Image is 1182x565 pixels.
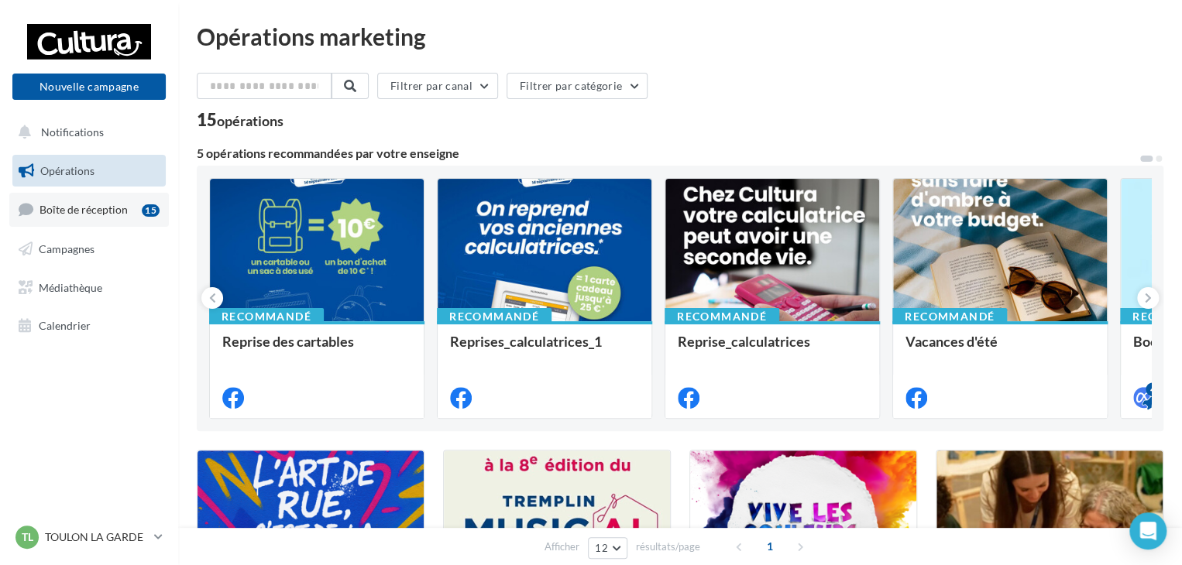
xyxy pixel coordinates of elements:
[1129,512,1167,550] div: Open Intercom Messenger
[595,542,608,554] span: 12
[377,73,498,99] button: Filtrer par canal
[12,74,166,100] button: Nouvelle campagne
[222,334,411,365] div: Reprise des cartables
[437,308,551,325] div: Recommandé
[588,537,627,559] button: 12
[197,25,1163,48] div: Opérations marketing
[9,193,169,226] a: Boîte de réception15
[39,319,91,332] span: Calendrier
[39,280,102,293] span: Médiathèque
[758,534,782,559] span: 1
[678,334,867,365] div: Reprise_calculatrices
[905,334,1094,365] div: Vacances d'été
[197,111,283,128] div: 15
[9,272,169,304] a: Médiathèque
[209,308,324,325] div: Recommandé
[636,539,700,554] span: résultats/page
[9,233,169,265] a: Campagnes
[9,116,163,149] button: Notifications
[142,204,160,217] div: 15
[892,308,1007,325] div: Recommandé
[45,529,148,545] p: TOULON LA GARDE
[40,203,128,216] span: Boîte de réception
[507,73,648,99] button: Filtrer par catégorie
[217,114,283,128] div: opérations
[545,539,579,554] span: Afficher
[39,242,94,255] span: Campagnes
[22,529,33,545] span: TL
[12,522,166,552] a: TL TOULON LA GARDE
[665,308,779,325] div: Recommandé
[1146,382,1160,396] div: 4
[9,155,169,187] a: Opérations
[41,125,104,139] span: Notifications
[197,147,1139,159] div: 5 opérations recommandées par votre enseigne
[450,334,639,365] div: Reprises_calculatrices_1
[9,310,169,342] a: Calendrier
[40,164,94,177] span: Opérations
